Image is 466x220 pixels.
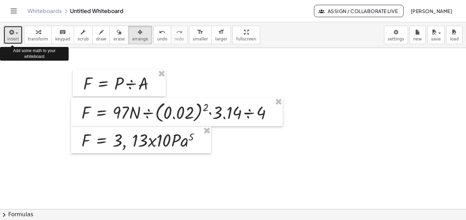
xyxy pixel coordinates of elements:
span: keypad [55,37,70,41]
span: insert [7,37,19,41]
span: draw [96,37,106,41]
span: scrub [78,37,89,41]
button: scrub [74,26,93,44]
span: smaller [193,37,208,41]
i: undo [159,28,165,36]
span: settings [388,37,404,41]
span: arrange [132,37,148,41]
span: transform [28,37,48,41]
span: [PERSON_NAME] [410,8,452,14]
span: larger [215,37,227,41]
button: save [427,26,445,44]
i: keyboard [59,28,66,36]
button: transform [24,26,52,44]
button: load [446,26,463,44]
button: settings [384,26,408,44]
i: format_size [197,28,203,36]
button: new [409,26,426,44]
button: format_sizesmaller [189,26,212,44]
i: redo [176,28,183,36]
span: new [413,37,422,41]
button: insert [3,26,23,44]
button: Assign / Collaborate Live [314,5,404,17]
span: erase [113,37,125,41]
i: format_size [218,28,224,36]
span: load [450,37,459,41]
button: erase [109,26,128,44]
button: Toggle navigation [8,5,19,16]
button: fullscreen [232,26,260,44]
button: draw [92,26,110,44]
span: undo [157,37,167,41]
button: arrange [128,26,152,44]
span: redo [175,37,184,41]
button: format_sizelarger [211,26,231,44]
button: keyboardkeypad [51,26,74,44]
a: Whiteboards [27,8,62,14]
button: [PERSON_NAME] [405,5,458,17]
button: undoundo [153,26,171,44]
button: redoredo [171,26,188,44]
span: Assign / Collaborate Live [320,8,398,14]
span: save [431,37,441,41]
span: fullscreen [236,37,256,41]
